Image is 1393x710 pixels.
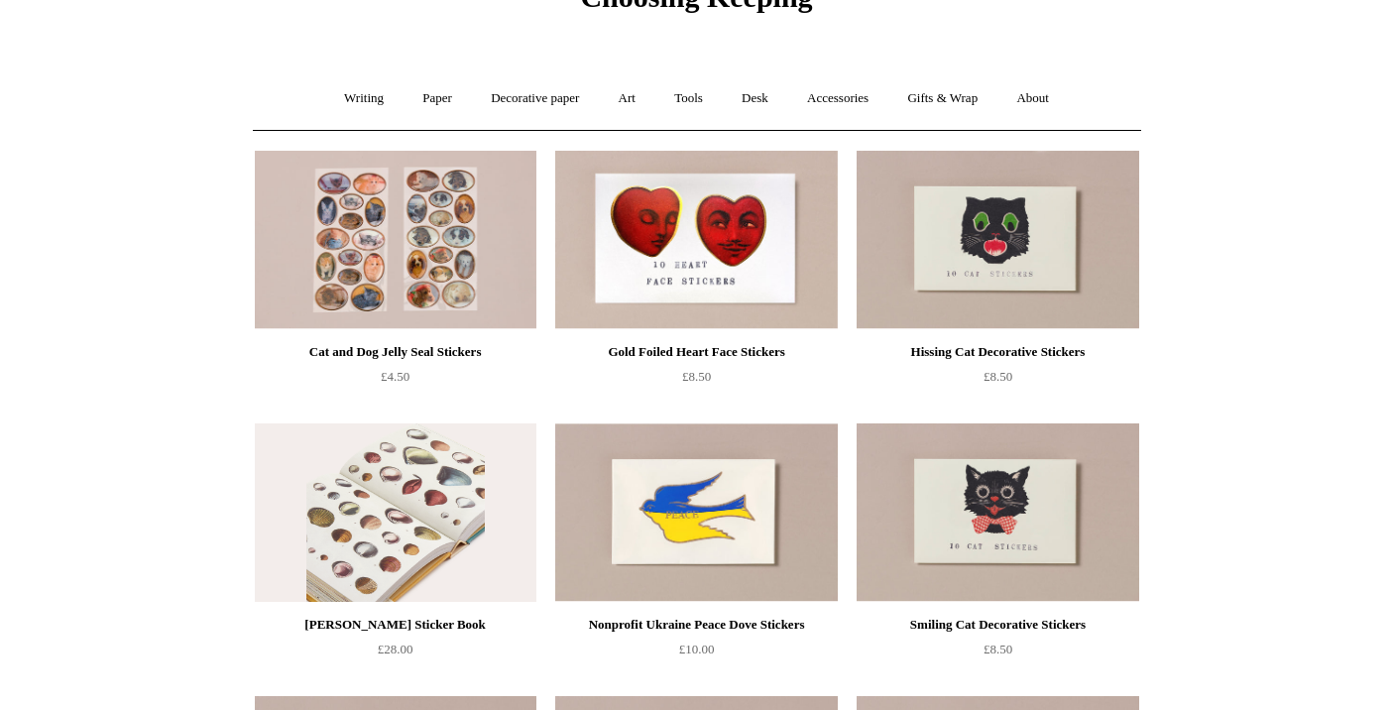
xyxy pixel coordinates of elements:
a: Decorative paper [473,72,597,125]
a: Gold Foiled Heart Face Stickers Gold Foiled Heart Face Stickers [555,151,837,329]
a: John Derian Sticker Book John Derian Sticker Book [255,423,536,602]
div: Gold Foiled Heart Face Stickers [560,340,832,364]
div: Hissing Cat Decorative Stickers [862,340,1133,364]
a: Hissing Cat Decorative Stickers Hissing Cat Decorative Stickers [857,151,1138,329]
a: Desk [724,72,786,125]
a: [PERSON_NAME] Sticker Book £28.00 [255,613,536,694]
a: Nonprofit Ukraine Peace Dove Stickers Nonprofit Ukraine Peace Dove Stickers [555,423,837,602]
div: Smiling Cat Decorative Stickers [862,613,1133,637]
a: Nonprofit Ukraine Peace Dove Stickers £10.00 [555,613,837,694]
a: Cat and Dog Jelly Seal Stickers £4.50 [255,340,536,421]
div: Nonprofit Ukraine Peace Dove Stickers [560,613,832,637]
a: Smiling Cat Decorative Stickers Smiling Cat Decorative Stickers [857,423,1138,602]
img: Nonprofit Ukraine Peace Dove Stickers [555,423,837,602]
a: Smiling Cat Decorative Stickers £8.50 [857,613,1138,694]
a: Gold Foiled Heart Face Stickers £8.50 [555,340,837,421]
img: John Derian Sticker Book [255,423,536,602]
a: Art [601,72,653,125]
span: £10.00 [679,642,715,656]
span: £4.50 [381,369,409,384]
span: £8.50 [682,369,711,384]
img: Cat and Dog Jelly Seal Stickers [255,151,536,329]
div: Cat and Dog Jelly Seal Stickers [260,340,531,364]
a: Accessories [789,72,886,125]
a: Cat and Dog Jelly Seal Stickers Cat and Dog Jelly Seal Stickers [255,151,536,329]
span: £8.50 [984,369,1012,384]
span: £8.50 [984,642,1012,656]
a: Paper [405,72,470,125]
a: Tools [656,72,721,125]
a: Writing [326,72,402,125]
span: £28.00 [378,642,413,656]
img: Hissing Cat Decorative Stickers [857,151,1138,329]
div: [PERSON_NAME] Sticker Book [260,613,531,637]
a: Gifts & Wrap [889,72,995,125]
img: Smiling Cat Decorative Stickers [857,423,1138,602]
a: Hissing Cat Decorative Stickers £8.50 [857,340,1138,421]
img: Gold Foiled Heart Face Stickers [555,151,837,329]
a: About [998,72,1067,125]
